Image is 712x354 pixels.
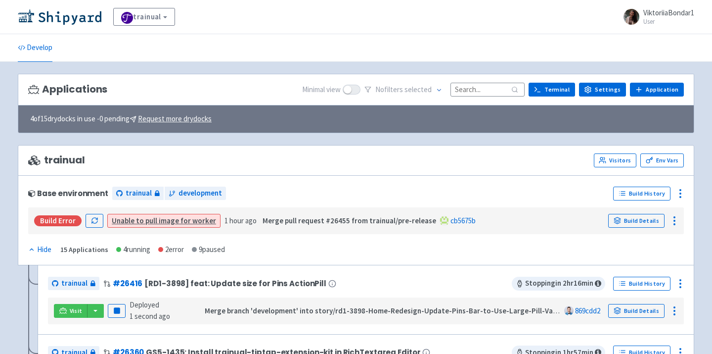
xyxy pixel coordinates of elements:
[34,215,82,226] div: Build Error
[450,83,525,96] input: Search...
[263,216,436,225] strong: Merge pull request #26455 from trainual/pre-release
[28,84,107,95] h3: Applications
[224,216,257,225] time: 1 hour ago
[640,153,684,167] a: Env Vars
[404,85,432,94] span: selected
[28,244,51,255] div: Hide
[165,187,226,200] a: development
[450,216,476,225] a: cb5675b
[643,18,694,25] small: User
[144,279,326,288] span: [RD1-3898] feat: Update size for Pins ActionPill
[130,300,170,321] span: Deployed
[116,244,150,255] div: 4 running
[113,8,175,26] a: trainual
[158,244,184,255] div: 2 error
[608,304,665,318] a: Build Details
[594,153,636,167] a: Visitors
[302,84,341,96] span: Minimal view
[579,83,626,97] a: Settings
[630,83,684,97] a: Application
[30,113,212,125] span: 4 of 15 drydocks in use - 0 pending
[178,188,222,199] span: development
[108,304,126,318] button: Pause
[618,9,694,25] a: ViktoriiaBondar1 User
[375,84,432,96] span: No filter s
[613,277,670,291] a: Build History
[643,8,694,17] span: ViktoriiaBondar1
[126,188,152,199] span: trainual
[613,187,670,201] a: Build History
[138,114,212,123] u: Request more drydocks
[113,278,142,289] a: #26416
[608,214,665,228] a: Build Details
[512,277,605,291] span: Stopping in 2 hr 16 min
[18,34,52,62] a: Develop
[529,83,575,97] a: Terminal
[28,244,52,255] button: Hide
[18,9,101,25] img: Shipyard logo
[192,244,225,255] div: 9 paused
[28,189,108,198] div: Base environment
[205,306,569,315] strong: Merge branch 'development' into story/rd1-3898-Home-Redesign-Update-Pins-Bar-to-Use-Large-Pill-Va...
[61,278,88,289] span: trainual
[130,311,170,321] time: 1 second ago
[575,306,600,315] a: 869cdd2
[48,277,99,290] a: trainual
[60,244,108,255] div: 15 Applications
[112,187,164,200] a: trainual
[54,304,88,318] a: Visit
[70,307,83,315] span: Visit
[28,154,85,166] span: trainual
[112,216,216,225] a: Unable to pull image for worker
